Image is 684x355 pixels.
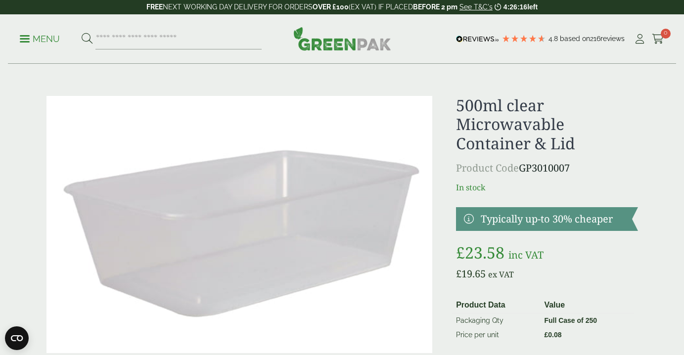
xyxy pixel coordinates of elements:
span: reviews [600,35,625,43]
span: Product Code [456,161,519,175]
td: Price per unit [452,328,540,342]
img: GreenPak Supplies [293,27,391,50]
h1: 500ml clear Microwavable Container & Lid [456,96,638,153]
span: Based on [560,35,590,43]
p: GP3010007 [456,161,638,176]
th: Value [540,297,634,313]
span: 0 [661,29,671,39]
span: left [527,3,538,11]
bdi: 19.65 [456,267,486,280]
bdi: 23.58 [456,242,504,263]
a: See T&C's [459,3,493,11]
strong: Full Case of 250 [544,316,597,324]
a: 0 [652,32,664,46]
button: Open CMP widget [5,326,29,350]
span: inc VAT [508,248,544,262]
img: REVIEWS.io [456,36,499,43]
img: 3010007A 750ml Microwavable Container & Lid [46,96,433,353]
div: 4.79 Stars [502,34,546,43]
span: ex VAT [488,269,514,280]
span: £ [456,242,465,263]
a: Menu [20,33,60,43]
span: 216 [590,35,600,43]
p: In stock [456,181,638,193]
th: Product Data [452,297,540,313]
strong: BEFORE 2 pm [413,3,457,11]
i: My Account [634,34,646,44]
i: Cart [652,34,664,44]
strong: OVER £100 [313,3,349,11]
strong: FREE [146,3,163,11]
bdi: 0.08 [544,331,561,339]
span: £ [544,331,548,339]
p: Menu [20,33,60,45]
span: 4.8 [548,35,560,43]
span: £ [456,267,461,280]
td: Packaging Qty [452,313,540,328]
span: 4:26:16 [503,3,527,11]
